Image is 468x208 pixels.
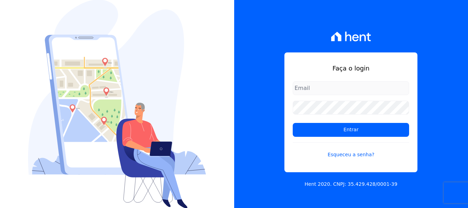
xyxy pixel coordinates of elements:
input: Email [293,81,409,95]
input: Entrar [293,123,409,137]
a: Esqueceu a senha? [293,142,409,158]
h1: Faça o login [293,64,409,73]
p: Hent 2020. CNPJ: 35.429.428/0001-39 [304,181,397,188]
